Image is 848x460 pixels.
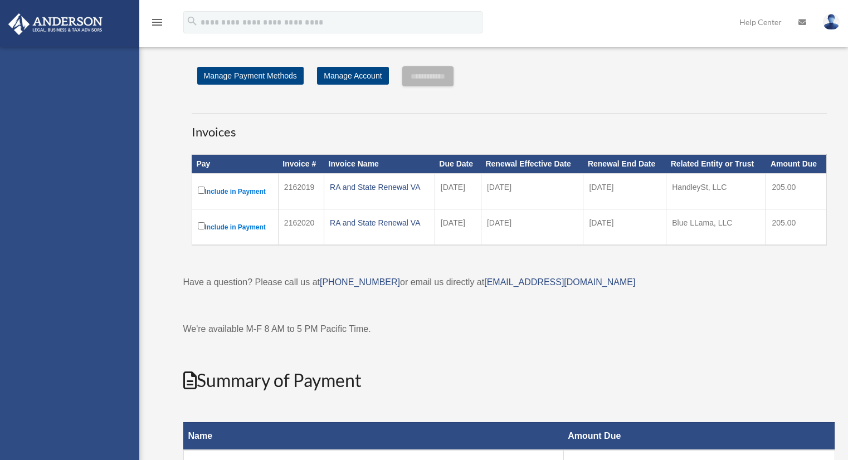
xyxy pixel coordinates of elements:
a: menu [150,19,164,29]
td: [DATE] [583,173,666,209]
th: Invoice # [278,155,324,174]
td: [DATE] [481,209,583,245]
td: 2162020 [278,209,324,245]
th: Amount Due [563,422,835,450]
td: 205.00 [766,209,826,245]
div: RA and State Renewal VA [330,215,429,231]
td: 205.00 [766,173,826,209]
label: Include in Payment [198,220,272,234]
h2: Summary of Payment [183,368,835,393]
th: Related Entity or Trust [666,155,766,174]
a: [PHONE_NUMBER] [320,277,400,287]
i: search [186,15,198,27]
img: User Pic [823,14,840,30]
a: [EMAIL_ADDRESS][DOMAIN_NAME] [484,277,635,287]
div: RA and State Renewal VA [330,179,429,195]
th: Renewal End Date [583,155,666,174]
a: Manage Payment Methods [197,67,304,85]
td: [DATE] [583,209,666,245]
td: HandleySt, LLC [666,173,766,209]
input: Include in Payment [198,187,205,194]
td: 2162019 [278,173,324,209]
h3: Invoices [192,113,827,141]
th: Due Date [435,155,481,174]
a: Manage Account [317,67,388,85]
td: [DATE] [481,173,583,209]
td: [DATE] [435,209,481,245]
td: Blue LLama, LLC [666,209,766,245]
p: We're available M-F 8 AM to 5 PM Pacific Time. [183,321,835,337]
th: Renewal Effective Date [481,155,583,174]
th: Amount Due [766,155,826,174]
label: Include in Payment [198,184,272,198]
th: Name [183,422,563,450]
p: Have a question? Please call us at or email us directly at [183,275,835,290]
input: Include in Payment [198,222,205,229]
th: Invoice Name [324,155,435,174]
th: Pay [192,155,278,174]
i: menu [150,16,164,29]
td: [DATE] [435,173,481,209]
img: Anderson Advisors Platinum Portal [5,13,106,35]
